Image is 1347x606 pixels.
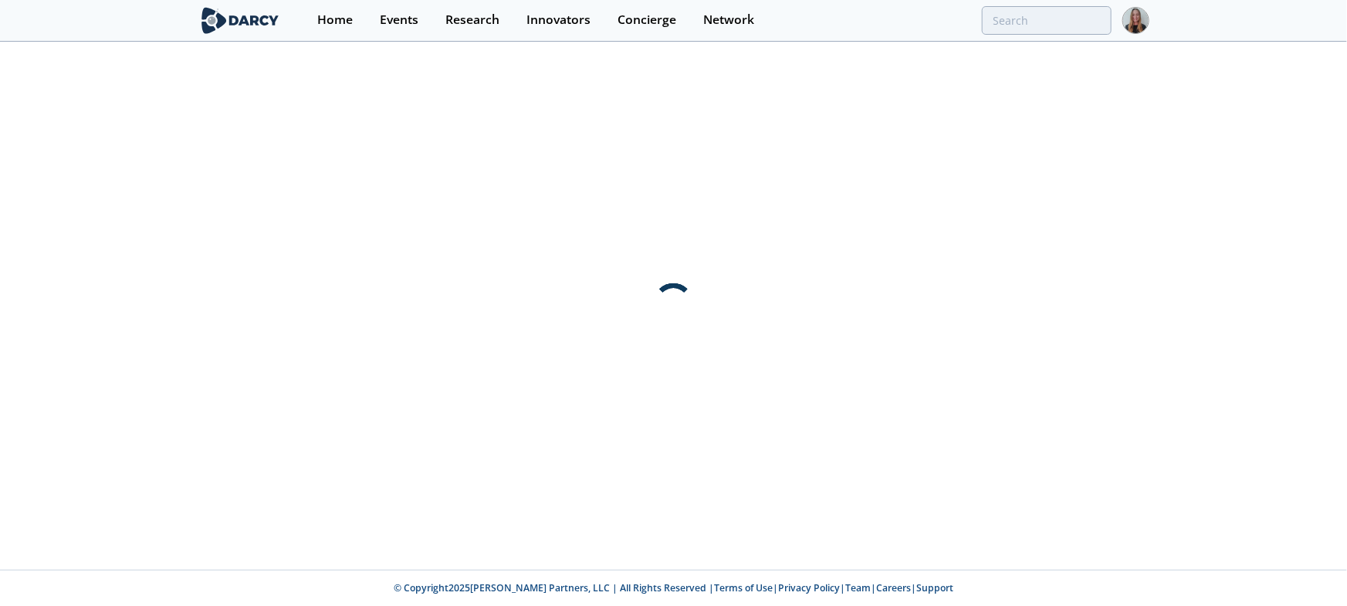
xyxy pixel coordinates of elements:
img: logo-wide.svg [198,7,283,34]
a: Terms of Use [714,581,773,594]
input: Advanced Search [982,6,1112,35]
p: © Copyright 2025 [PERSON_NAME] Partners, LLC | All Rights Reserved | | | | | [103,581,1245,595]
div: Research [445,14,499,26]
a: Support [916,581,953,594]
div: Concierge [618,14,676,26]
div: Home [317,14,353,26]
div: Network [703,14,754,26]
img: Profile [1122,7,1149,34]
div: Events [380,14,418,26]
div: Innovators [526,14,591,26]
a: Careers [876,581,911,594]
a: Team [845,581,871,594]
a: Privacy Policy [778,581,840,594]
